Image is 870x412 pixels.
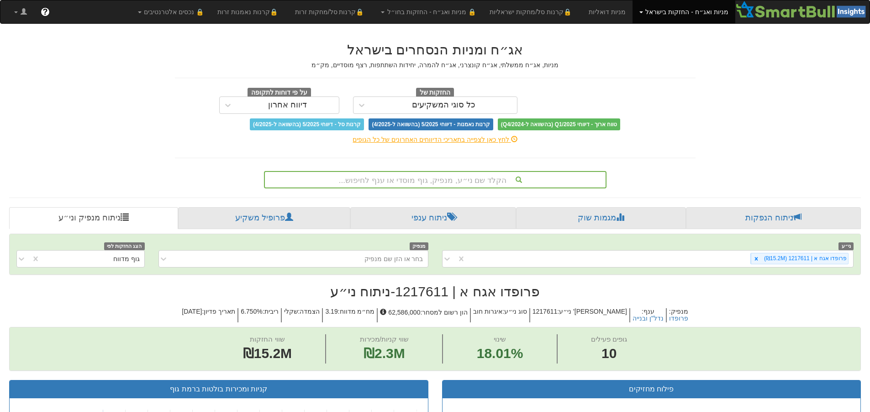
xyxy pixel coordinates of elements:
[211,0,288,23] a: 🔒קרנות נאמנות זרות
[360,335,409,343] span: שווי קניות/מכירות
[483,0,581,23] a: 🔒קרנות סל/מחקות ישראליות
[369,118,493,130] span: קרנות נאמנות - דיווחי 5/2025 (בהשוואה ל-4/2025)
[377,308,470,322] h5: הון רשום למסחר : 62,586,000
[250,118,364,130] span: קרנות סל - דיווחי 5/2025 (בהשוואה ל-4/2025)
[113,254,140,263] div: גוף מדווח
[735,0,870,19] img: Smartbull
[131,0,211,23] a: 🔒 נכסים אלטרנטיבים
[516,207,685,229] a: מגמות שוק
[178,207,350,229] a: פרופיל משקיע
[250,335,285,343] span: שווי החזקות
[34,0,57,23] a: ?
[42,7,47,16] span: ?
[838,242,854,250] span: ני״ע
[477,344,523,364] span: 18.01%
[243,346,292,361] span: ₪15.2M
[322,308,377,322] h5: מח״מ מדווח : 3.19
[175,42,696,57] h2: אג״ח ומניות הנסחרים בישראל
[9,207,178,229] a: ניתוח מנפיק וני״ע
[761,253,848,264] div: פרופדו אגח א | 1217611 (₪15.2M)
[179,308,237,322] h5: תאריך פדיון : [DATE]
[633,0,735,23] a: מניות ואג״ח - החזקות בישראל
[248,88,311,98] span: על פי דוחות לתקופה
[666,308,691,322] h5: מנפיק :
[470,308,529,322] h5: סוג ני״ע : איגרות חוב
[449,385,854,393] h3: פילוח מחזיקים
[364,254,423,263] div: בחר או הזן שם מנפיק
[350,207,516,229] a: ניתוח ענפי
[268,101,307,110] div: דיווח אחרון
[281,308,322,322] h5: הצמדה : שקלי
[686,207,861,229] a: ניתוח הנפקות
[410,242,428,250] span: מנפיק
[9,284,861,299] h2: פרופדו אגח א | 1217611 - ניתוח ני״ע
[591,344,627,364] span: 10
[175,62,696,69] h5: מניות, אג״ח ממשלתי, אג״ח קונצרני, אג״ח להמרה, יחידות השתתפות, רצף מוסדיים, מק״מ
[582,0,633,23] a: מניות דואליות
[104,242,144,250] span: הצג החזקות לפי
[364,346,405,361] span: ₪2.3M
[494,335,506,343] span: שינוי
[412,101,475,110] div: כל סוגי המשקיעים
[669,315,688,322] button: פרופדו
[168,135,702,144] div: לחץ כאן לצפייה בתאריכי הדיווחים האחרונים של כל הגופים
[498,118,620,130] span: טווח ארוך - דיווחי Q1/2025 (בהשוואה ל-Q4/2024)
[633,315,664,322] button: נדל"ן ובנייה
[629,308,666,322] h5: ענף :
[529,308,629,322] h5: [PERSON_NAME]' ני״ע : 1217611
[591,335,627,343] span: גופים פעילים
[416,88,454,98] span: החזקות של
[265,172,606,187] div: הקלד שם ני״ע, מנפיק, גוף מוסדי או ענף לחיפוש...
[16,385,421,393] h3: קניות ומכירות בולטות ברמת גוף
[288,0,374,23] a: 🔒קרנות סל/מחקות זרות
[237,308,280,322] h5: ריבית : 6.750%
[374,0,483,23] a: 🔒 מניות ואג״ח - החזקות בחו״ל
